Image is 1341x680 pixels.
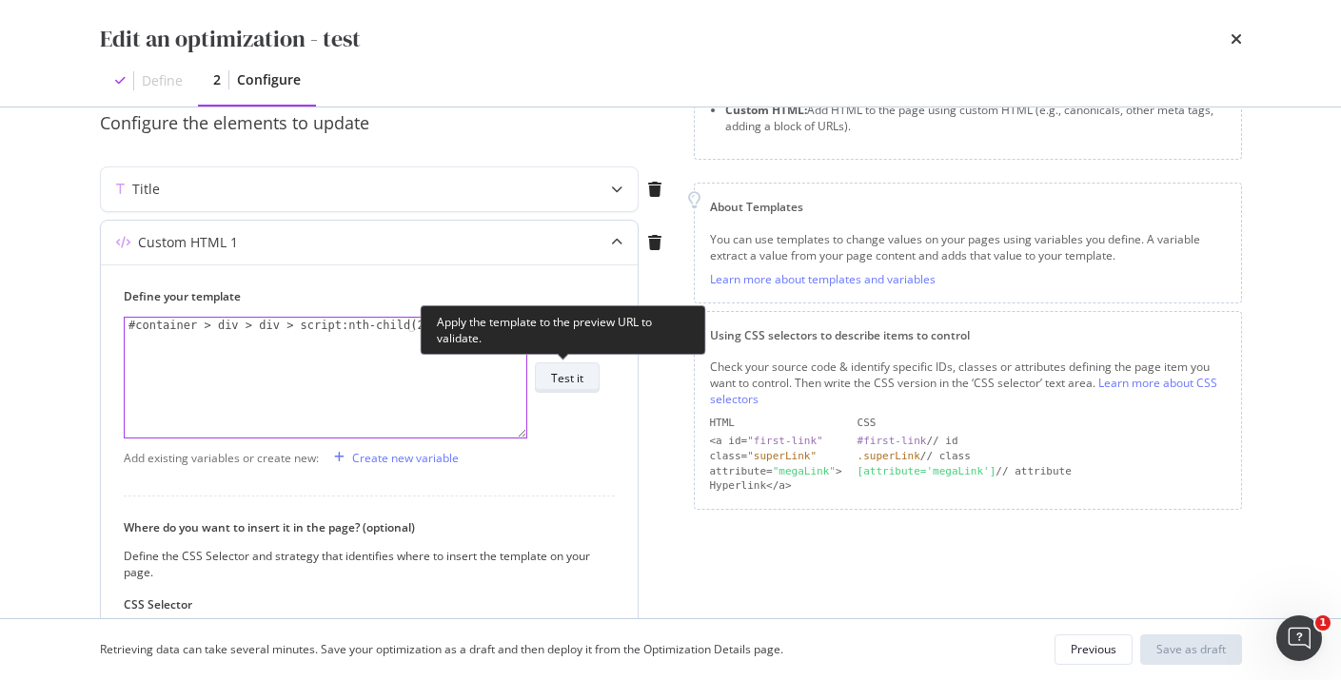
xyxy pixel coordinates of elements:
div: Add existing variables or create new: [124,450,319,466]
div: class= [710,449,842,464]
div: Configure [237,70,301,89]
button: Previous [1055,634,1133,665]
div: #first-link [858,435,927,447]
li: Add HTML to the page using custom HTML (e.g., canonicals, other meta tags, adding a block of URLs). [725,102,1226,134]
div: HTML [710,416,842,431]
div: Retrieving data can take several minutes. Save your optimization as a draft and then deploy it fr... [100,641,783,657]
div: 2 [213,70,221,89]
div: // attribute [858,464,1226,479]
div: "megaLink" [773,465,836,477]
div: Title [132,180,160,199]
div: .superLink [858,450,920,462]
div: // id [858,434,1226,449]
div: You can use templates to change values on your pages using variables you define. A variable extra... [710,231,1226,263]
div: Configure the elements to update [100,111,671,136]
div: About Templates [710,199,1226,215]
div: Define the CSS Selector and strategy that identifies where to insert the template on your page. [124,548,600,580]
div: Previous [1071,641,1116,657]
div: Check your source code & identify specific IDs, classes or attributes defining the page item you ... [710,359,1226,407]
div: Define [142,71,183,90]
div: times [1231,23,1242,55]
div: // class [858,449,1226,464]
button: Test it [535,362,600,393]
div: [attribute='megaLink'] [858,465,996,477]
div: CSS [858,416,1226,431]
div: Test it [551,370,583,386]
div: Using CSS selectors to describe items to control [710,327,1226,343]
div: Save as draft [1156,641,1226,657]
div: Edit an optimization - test [100,23,361,55]
div: Hyperlink</a> [710,478,842,494]
div: <a id= [710,434,842,449]
a: Learn more about CSS selectors [710,375,1217,407]
div: attribute= > [710,464,842,479]
strong: Custom HTML: [725,102,807,118]
label: Where do you want to insert it in the page? (optional) [124,519,600,535]
button: Create new variable [326,442,459,473]
iframe: Intercom live chat [1276,615,1322,661]
a: Learn more about templates and variables [710,271,936,287]
label: CSS Selector [124,596,600,612]
button: Save as draft [1140,634,1242,665]
span: 1 [1315,615,1331,631]
div: Apply the template to the preview URL to validate. [421,305,706,355]
div: "superLink" [747,450,817,462]
label: Define your template [124,288,600,304]
div: "first-link" [747,435,822,447]
div: Custom HTML 1 [138,233,238,252]
div: Create new variable [352,450,459,466]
